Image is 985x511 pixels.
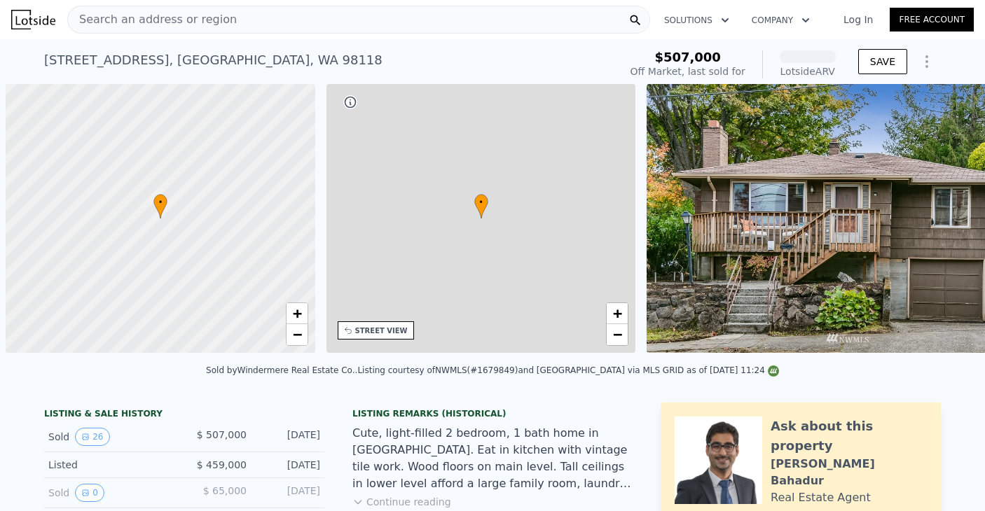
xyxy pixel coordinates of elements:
[858,49,907,74] button: SAVE
[197,459,247,470] span: $ 459,000
[48,428,173,446] div: Sold
[653,8,741,33] button: Solutions
[771,489,871,506] div: Real Estate Agent
[11,10,55,29] img: Lotside
[287,324,308,345] a: Zoom out
[741,8,821,33] button: Company
[780,64,836,78] div: Lotside ARV
[258,458,320,472] div: [DATE]
[890,8,974,31] a: Free Account
[771,416,927,456] div: Ask about this property
[203,485,247,496] span: $ 65,000
[75,484,104,502] button: View historical data
[355,325,408,336] div: STREET VIEW
[44,408,324,422] div: LISTING & SALE HISTORY
[292,325,301,343] span: −
[607,324,628,345] a: Zoom out
[352,408,633,419] div: Listing Remarks (Historical)
[357,365,778,375] div: Listing courtesy of NWMLS (#1679849) and [GEOGRAPHIC_DATA] via MLS GRID as of [DATE] 11:24
[153,196,167,209] span: •
[631,64,745,78] div: Off Market, last sold for
[48,458,173,472] div: Listed
[206,365,357,375] div: Sold by Windermere Real Estate Co. .
[352,425,633,492] div: Cute, light-filled 2 bedroom, 1 bath home in [GEOGRAPHIC_DATA]. Eat in kitchen with vintage tile ...
[258,428,320,446] div: [DATE]
[827,13,890,27] a: Log In
[352,495,451,509] button: Continue reading
[654,50,721,64] span: $507,000
[607,303,628,324] a: Zoom in
[153,194,167,218] div: •
[75,428,109,446] button: View historical data
[292,304,301,322] span: +
[68,11,237,28] span: Search an address or region
[613,325,622,343] span: −
[913,48,941,76] button: Show Options
[258,484,320,502] div: [DATE]
[613,304,622,322] span: +
[474,194,488,218] div: •
[197,429,247,440] span: $ 507,000
[287,303,308,324] a: Zoom in
[48,484,173,502] div: Sold
[474,196,488,209] span: •
[771,456,927,489] div: [PERSON_NAME] Bahadur
[44,50,383,70] div: [STREET_ADDRESS] , [GEOGRAPHIC_DATA] , WA 98118
[768,365,779,377] img: NWMLS Logo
